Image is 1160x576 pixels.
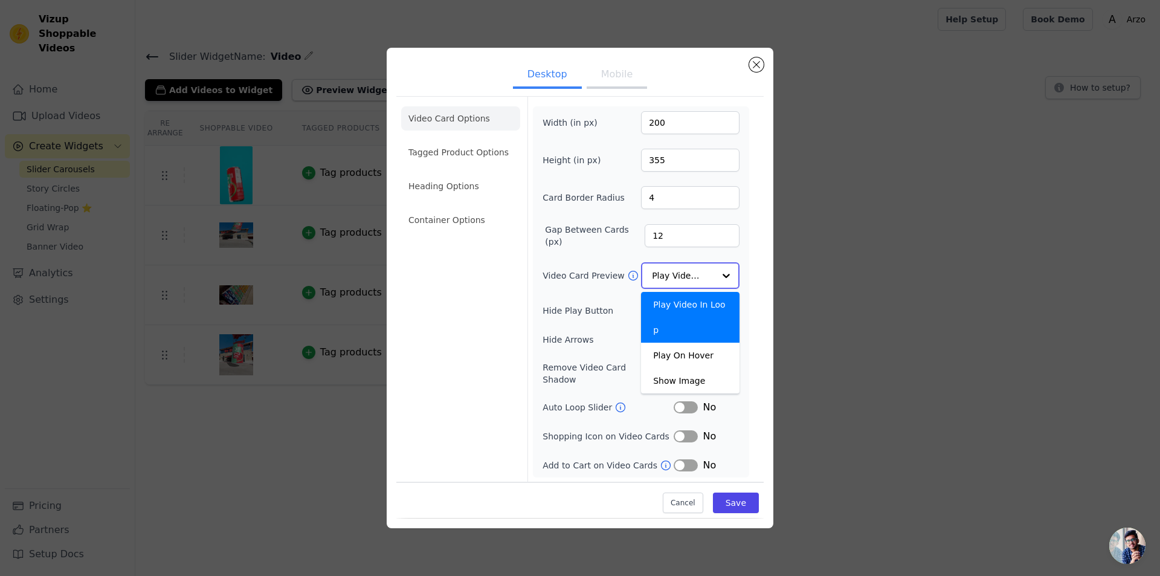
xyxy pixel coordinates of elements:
[543,430,674,442] label: Shopping Icon on Video Cards
[543,361,662,386] label: Remove Video Card Shadow
[713,493,759,514] button: Save
[401,106,520,131] li: Video Card Options
[641,343,739,368] div: Play On Hover
[401,208,520,232] li: Container Options
[543,270,627,282] label: Video Card Preview
[545,224,645,248] label: Gap Between Cards (px)
[1109,528,1145,564] a: Open chat
[641,292,739,343] div: Play Video In Loop
[543,305,674,317] label: Hide Play Button
[543,117,608,129] label: Width (in px)
[543,401,614,413] label: Auto Loop Slider
[641,368,739,393] div: Show Image
[543,154,608,166] label: Height (in px)
[401,140,520,164] li: Tagged Product Options
[513,62,582,89] button: Desktop
[401,174,520,198] li: Heading Options
[543,459,660,471] label: Add to Cart on Video Cards
[749,57,764,72] button: Close modal
[703,458,716,473] span: No
[663,493,703,514] button: Cancel
[587,62,647,89] button: Mobile
[703,429,716,444] span: No
[543,192,625,204] label: Card Border Radius
[703,400,716,415] span: No
[543,334,674,346] label: Hide Arrows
